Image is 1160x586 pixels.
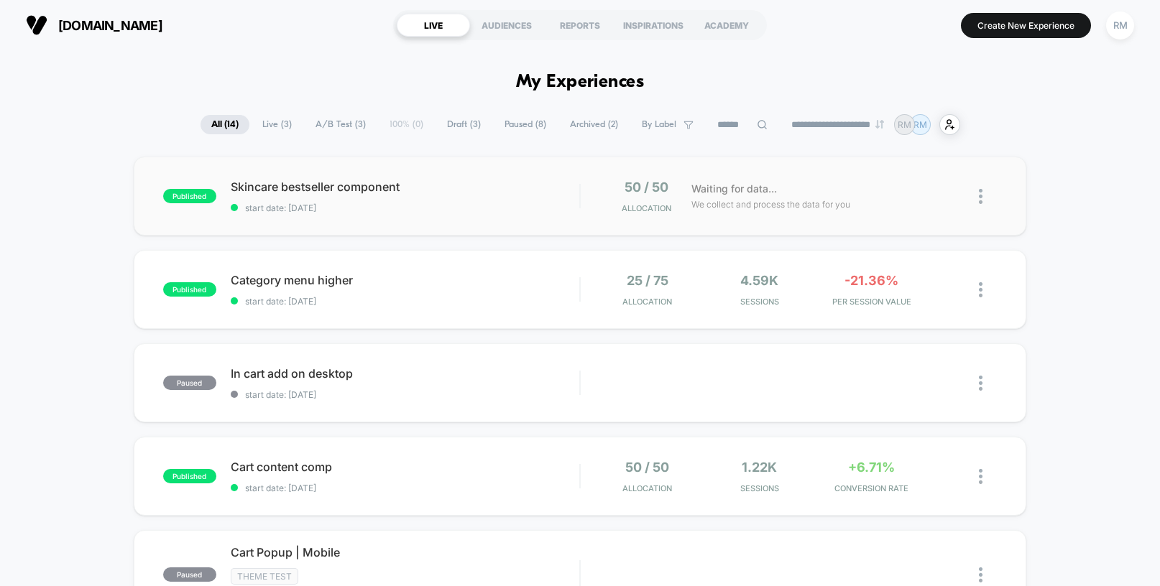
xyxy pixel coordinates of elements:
[625,180,668,195] span: 50 / 50
[1106,11,1134,39] div: RM
[1102,11,1138,40] button: RM
[979,189,982,204] img: close
[22,14,167,37] button: [DOMAIN_NAME]
[543,14,617,37] div: REPORTS
[231,460,580,474] span: Cart content comp
[740,273,778,288] span: 4.59k
[163,189,216,203] span: published
[913,119,927,130] p: RM
[819,483,924,493] span: CONVERSION RATE
[898,119,911,130] p: RM
[26,14,47,36] img: Visually logo
[231,203,580,213] span: start date: [DATE]
[642,119,676,130] span: By Label
[494,115,557,134] span: Paused ( 8 )
[625,460,669,475] span: 50 / 50
[163,469,216,483] span: published
[617,14,690,37] div: INSPIRATIONS
[979,469,982,484] img: close
[961,13,1091,38] button: Create New Experience
[436,115,492,134] span: Draft ( 3 )
[559,115,629,134] span: Archived ( 2 )
[231,273,580,287] span: Category menu higher
[844,273,898,288] span: -21.36%
[470,14,543,37] div: AUDIENCES
[979,567,982,582] img: close
[691,197,850,211] span: We collect and process the data for you
[979,376,982,391] img: close
[979,282,982,297] img: close
[397,14,470,37] div: LIVE
[627,273,668,288] span: 25 / 75
[231,296,580,307] span: start date: [DATE]
[231,366,580,381] span: In cart add on desktop
[707,483,812,493] span: Sessions
[848,460,895,475] span: +6.71%
[622,483,672,493] span: Allocation
[305,115,377,134] span: A/B Test ( 3 )
[163,376,216,390] span: paused
[819,297,924,307] span: PER SESSION VALUE
[58,18,162,33] span: [DOMAIN_NAME]
[163,282,216,297] span: published
[163,567,216,582] span: paused
[231,180,580,194] span: Skincare bestseller component
[231,545,580,559] span: Cart Popup | Mobile
[690,14,763,37] div: ACADEMY
[742,460,777,475] span: 1.22k
[201,115,249,134] span: All ( 14 )
[252,115,303,134] span: Live ( 3 )
[231,568,298,585] span: Theme Test
[231,483,580,493] span: start date: [DATE]
[622,203,671,213] span: Allocation
[516,72,645,93] h1: My Experiences
[691,181,777,197] span: Waiting for data...
[231,389,580,400] span: start date: [DATE]
[875,120,884,129] img: end
[622,297,672,307] span: Allocation
[707,297,812,307] span: Sessions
